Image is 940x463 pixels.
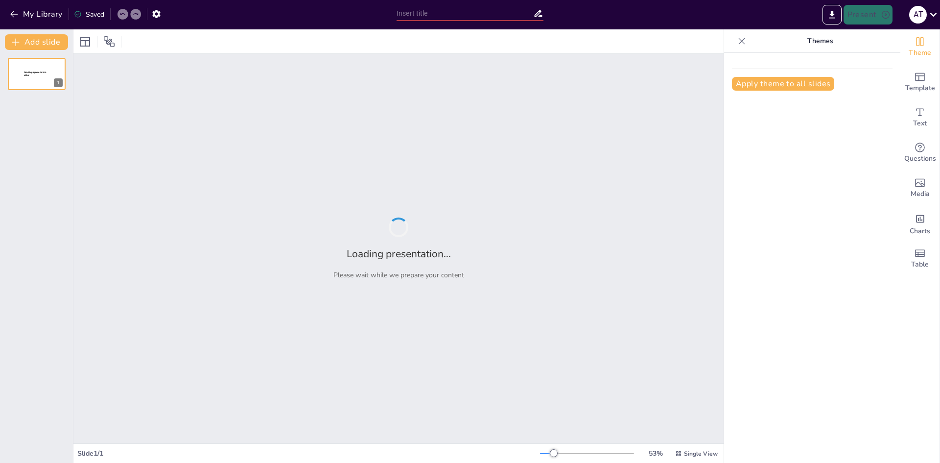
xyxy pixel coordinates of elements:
p: Themes [750,29,891,53]
button: Add slide [5,34,68,50]
span: Position [103,36,115,48]
span: Questions [904,153,936,164]
div: Add ready made slides [900,65,940,100]
button: Apply theme to all slides [732,77,834,91]
div: Slide 1 / 1 [77,449,540,458]
button: Export to PowerPoint [822,5,842,24]
p: Please wait while we prepare your content [333,270,464,280]
input: Insert title [397,6,533,21]
div: Get real-time input from your audience [900,135,940,171]
span: Sendsteps presentation editor [24,71,46,76]
div: Saved [74,10,104,19]
button: А Т [909,5,927,24]
div: 1 [8,58,66,90]
div: Change the overall theme [900,29,940,65]
div: Add charts and graphs [900,206,940,241]
span: Template [905,83,935,94]
button: Present [844,5,893,24]
div: Add images, graphics, shapes or video [900,171,940,206]
span: Text [913,118,927,129]
h2: Loading presentation... [347,247,451,261]
div: 1 [54,78,63,87]
div: 53 % [644,449,667,458]
div: Add a table [900,241,940,276]
span: Table [911,259,929,270]
span: Theme [909,48,931,58]
div: Add text boxes [900,100,940,135]
span: Single View [684,450,718,458]
div: Layout [77,34,93,49]
div: А Т [909,6,927,24]
span: Media [911,189,930,199]
button: My Library [7,6,67,22]
span: Charts [910,226,930,237]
